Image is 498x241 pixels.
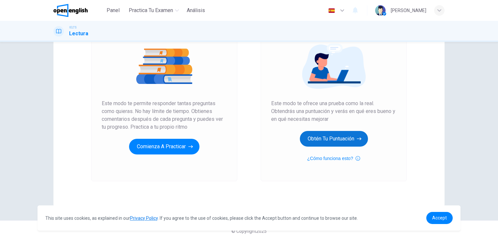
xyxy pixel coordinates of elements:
button: Comienza a practicar [129,139,199,154]
span: Este modo te permite responder tantas preguntas como quieras. No hay límite de tiempo. Obtienes c... [102,100,227,131]
img: Profile picture [375,5,386,16]
button: Practica tu examen [126,5,182,16]
a: OpenEnglish logo [53,4,103,17]
span: Panel [107,7,120,14]
button: Panel [103,5,124,16]
span: Análisis [187,7,205,14]
span: © Copyright 2025 [231,229,267,234]
a: Privacy Policy [130,216,158,221]
span: This site uses cookies, as explained in our . If you agree to the use of cookies, please click th... [45,216,358,221]
img: OpenEnglish logo [53,4,88,17]
a: dismiss cookie message [426,212,453,224]
span: IELTS [69,25,77,30]
div: [PERSON_NAME] [391,7,426,14]
span: Este modo te ofrece una prueba como la real. Obtendrás una puntuación y verás en qué eres bueno y... [271,100,396,123]
button: Análisis [184,5,208,16]
h1: Lectura [69,30,88,38]
img: es [328,8,336,13]
span: Accept [432,215,447,220]
span: Practica tu examen [129,7,173,14]
button: ¿Cómo funciona esto? [307,154,360,162]
button: Obtén tu puntuación [300,131,368,147]
div: cookieconsent [37,205,461,231]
